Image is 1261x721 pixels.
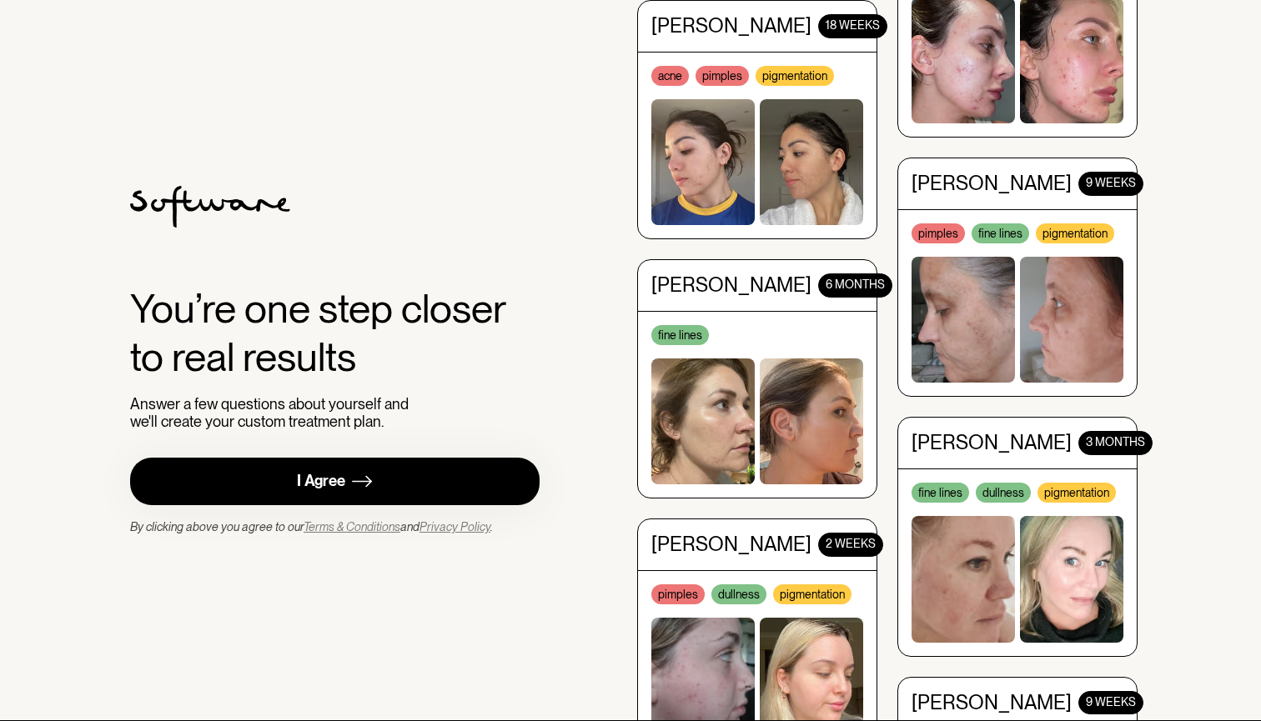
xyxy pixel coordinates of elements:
[912,214,965,234] div: pimples
[304,520,400,533] a: Terms & Conditions
[912,682,1072,706] div: [PERSON_NAME]
[297,472,345,491] div: I Agree
[1078,163,1143,188] div: 9 WEEKS
[818,5,887,29] div: 18 WEEKS
[976,474,1031,494] div: dullness
[651,57,689,77] div: acne
[651,576,705,596] div: pimples
[651,316,709,336] div: fine lines
[419,520,490,533] a: Privacy Policy
[696,57,749,77] div: pimples
[1078,423,1153,447] div: 3 MONTHS
[773,576,852,596] div: pigmentation
[912,423,1072,447] div: [PERSON_NAME]
[818,265,892,289] div: 6 months
[651,524,811,548] div: [PERSON_NAME]
[1036,214,1114,234] div: pigmentation
[912,163,1072,188] div: [PERSON_NAME]
[818,524,883,548] div: 2 WEEKS
[130,285,540,381] div: You’re one step closer to real results
[756,57,834,77] div: pigmentation
[1037,474,1116,494] div: pigmentation
[651,265,811,289] div: [PERSON_NAME]
[711,576,766,596] div: dullness
[130,518,493,535] div: By clicking above you agree to our and .
[1078,682,1143,706] div: 9 WEEKS
[651,5,811,29] div: [PERSON_NAME]
[130,395,416,431] div: Answer a few questions about yourself and we'll create your custom treatment plan.
[972,214,1029,234] div: fine lines
[912,474,969,494] div: fine lines
[130,458,540,505] a: I Agree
